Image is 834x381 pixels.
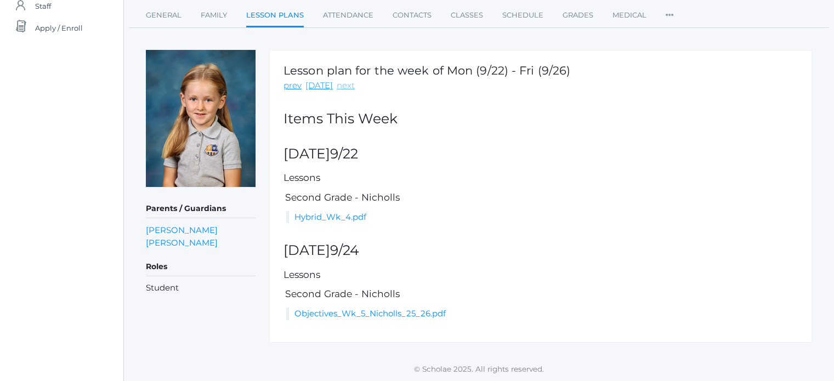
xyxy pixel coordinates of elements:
img: Monique Little [146,50,256,187]
a: Grades [563,4,593,26]
a: Hybrid_Wk_4.pdf [294,212,366,222]
h5: Second Grade - Nicholls [283,289,798,299]
a: Family [201,4,227,26]
h5: Lessons [283,173,798,183]
span: Apply / Enroll [35,17,83,39]
span: 9/24 [330,242,359,258]
a: Schedule [502,4,543,26]
h2: [DATE] [283,146,798,162]
a: prev [283,79,302,92]
li: Student [146,282,256,294]
a: Contacts [393,4,432,26]
h5: Lessons [283,270,798,280]
a: Attendance [323,4,373,26]
a: next [337,79,355,92]
h2: [DATE] [283,243,798,258]
h1: Lesson plan for the week of Mon (9/22) - Fri (9/26) [283,64,570,77]
h5: Parents / Guardians [146,200,256,218]
h2: Items This Week [283,111,798,127]
a: General [146,4,181,26]
a: Objectives_Wk_5_Nicholls_25_26.pdf [294,308,446,319]
a: Medical [612,4,646,26]
a: [DATE] [305,79,333,92]
a: Lesson Plans [246,4,304,28]
a: [PERSON_NAME] [146,224,218,236]
span: 9/22 [330,145,358,162]
p: © Scholae 2025. All rights reserved. [124,363,834,374]
h5: Roles [146,258,256,276]
h5: Second Grade - Nicholls [283,192,798,203]
a: [PERSON_NAME] [146,236,218,249]
a: Classes [451,4,483,26]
